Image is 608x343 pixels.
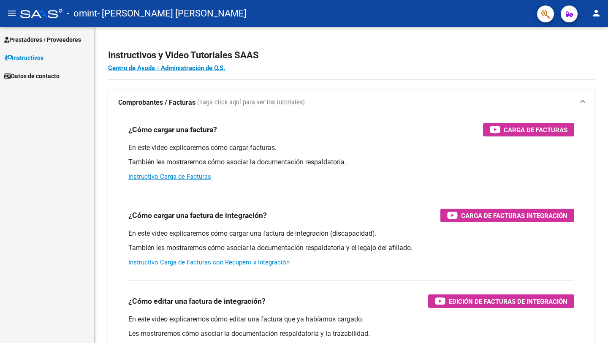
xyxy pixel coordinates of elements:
[108,64,225,72] a: Centro de Ayuda - Administración de O.S.
[4,53,43,63] span: Instructivos
[128,295,266,307] h3: ¿Cómo editar una factura de integración?
[579,314,600,335] iframe: Intercom live chat
[591,8,601,18] mat-icon: person
[128,173,211,180] a: Instructivo Carga de Facturas
[128,210,267,221] h3: ¿Cómo cargar una factura de integración?
[128,329,574,338] p: Les mostraremos cómo asociar la documentación respaldatoria y la trazabilidad.
[128,315,574,324] p: En este video explicaremos cómo editar una factura que ya habíamos cargado.
[128,243,574,253] p: También les mostraremos cómo asociar la documentación respaldatoria y el legajo del afiliado.
[128,124,217,136] h3: ¿Cómo cargar una factura?
[97,4,247,23] span: - [PERSON_NAME] [PERSON_NAME]
[440,209,574,222] button: Carga de Facturas Integración
[428,294,574,308] button: Edición de Facturas de integración
[449,296,567,307] span: Edición de Facturas de integración
[108,89,594,116] mat-expansion-panel-header: Comprobantes / Facturas (haga click aquí para ver los tutoriales)
[483,123,574,136] button: Carga de Facturas
[128,143,574,152] p: En este video explicaremos cómo cargar facturas.
[4,35,81,44] span: Prestadores / Proveedores
[67,4,97,23] span: - omint
[504,125,567,135] span: Carga de Facturas
[108,47,594,63] h2: Instructivos y Video Tutoriales SAAS
[128,229,574,238] p: En este video explicaremos cómo cargar una factura de integración (discapacidad).
[197,98,305,107] span: (haga click aquí para ver los tutoriales)
[7,8,17,18] mat-icon: menu
[118,98,195,107] strong: Comprobantes / Facturas
[128,259,290,266] a: Instructivo Carga de Facturas con Recupero x Integración
[461,210,567,221] span: Carga de Facturas Integración
[128,158,574,167] p: También les mostraremos cómo asociar la documentación respaldatoria.
[4,71,60,81] span: Datos de contacto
